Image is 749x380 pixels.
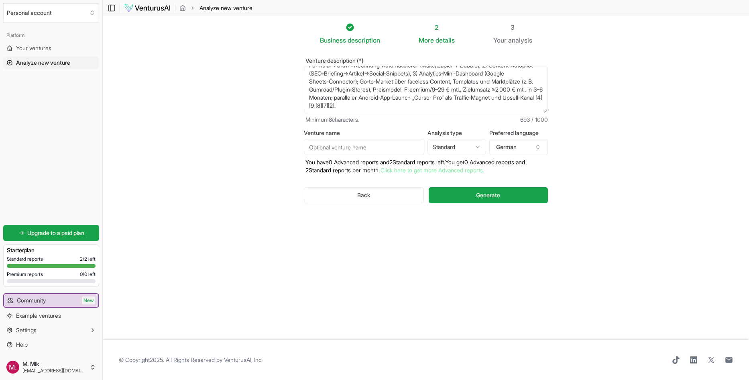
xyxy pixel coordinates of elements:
[304,158,548,174] p: You have 0 Advanced reports and 2 Standard reports left. Y ou get 0 Advanced reports and 2 Standa...
[16,59,70,67] span: Analyze new venture
[348,36,380,44] span: description
[3,3,99,22] button: Select an organization
[7,271,43,278] span: Premium reports
[436,36,455,44] span: details
[381,167,484,174] a: Click here to get more Advanced reports.
[22,368,86,374] span: [EMAIL_ADDRESS][DOMAIN_NAME]
[17,296,46,304] span: Community
[3,338,99,351] a: Help
[7,246,96,254] h3: Starter plan
[489,139,548,155] button: German
[3,309,99,322] a: Example ventures
[493,35,507,45] span: Your
[4,294,98,307] a: CommunityNew
[419,22,455,32] div: 2
[22,360,86,368] span: M. Mlk
[199,4,252,12] span: Analyze new venture
[304,58,548,63] label: Venture description (*)
[124,3,171,13] img: logo
[508,36,532,44] span: analysis
[427,130,486,136] label: Analysis type
[304,130,424,136] label: Venture name
[476,191,500,199] span: Generate
[16,312,61,320] span: Example ventures
[3,358,99,377] button: M. Mlk[EMAIL_ADDRESS][DOMAIN_NAME]
[16,341,28,349] span: Help
[80,256,96,262] span: 2 / 2 left
[304,139,424,155] input: Optional venture name
[82,296,95,304] span: New
[320,35,346,45] span: Business
[3,225,99,241] a: Upgrade to a paid plan
[419,35,434,45] span: More
[305,116,359,124] span: Minimum 8 characters.
[3,29,99,42] div: Platform
[304,187,424,203] button: Back
[224,356,261,363] a: VenturusAI, Inc
[80,271,96,278] span: 0 / 0 left
[16,44,51,52] span: Your ventures
[429,187,548,203] button: Generate
[6,361,19,374] img: ACg8ocLaK88hy-u9oQPrIYbqIQ0Cq6DCgVjf7V19xF9sp2-unadyKw=s96-c
[3,42,99,55] a: Your ventures
[3,56,99,69] a: Analyze new venture
[179,4,252,12] nav: breadcrumb
[119,356,263,364] span: © Copyright 2025 . All Rights Reserved by .
[16,326,37,334] span: Settings
[7,256,43,262] span: Standard reports
[27,229,84,237] span: Upgrade to a paid plan
[520,116,548,124] span: 693 / 1000
[493,22,532,32] div: 3
[489,130,548,136] label: Preferred language
[3,324,99,337] button: Settings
